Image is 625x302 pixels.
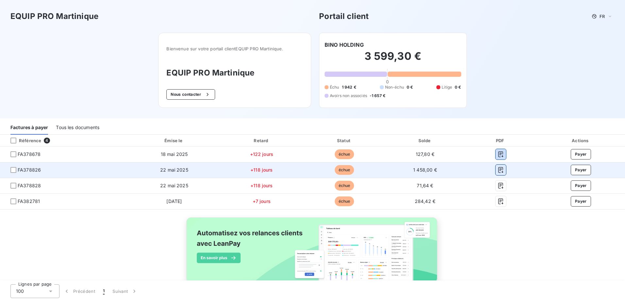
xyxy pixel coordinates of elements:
span: 0 [386,79,389,84]
span: +7 jours [253,198,271,204]
span: 18 mai 2025 [161,151,188,157]
button: Précédent [59,284,99,298]
button: Payer [571,149,591,159]
div: Tous les documents [56,121,99,135]
h3: EQUIP PRO Martinique [10,10,98,22]
span: 1 458,00 € [413,167,437,173]
div: Solde [387,137,464,144]
div: PDF [466,137,535,144]
div: Actions [538,137,624,144]
span: 71,64 € [417,183,433,188]
button: Payer [571,196,591,207]
span: FA378678 [18,151,41,158]
span: +118 jours [250,183,273,188]
span: FR [600,14,605,19]
span: 1 [103,288,105,294]
span: 100 [16,288,24,294]
span: Échu [330,84,339,90]
span: -1 657 € [370,93,385,99]
div: Référence [5,138,41,143]
div: Émise le [130,137,219,144]
button: Suivant [109,284,142,298]
span: 0 € [407,84,413,90]
div: Retard [221,137,302,144]
span: Non-échu [385,84,404,90]
h6: BINO HOLDING [325,41,364,49]
span: 127,80 € [416,151,434,157]
button: Payer [571,165,591,175]
span: Avoirs non associés [330,93,367,99]
div: Factures à payer [10,121,48,135]
span: 284,42 € [415,198,435,204]
h3: EQUIP PRO Martinique [166,67,303,79]
span: 0 € [455,84,461,90]
span: +118 jours [250,167,273,173]
button: Nous contacter [166,89,215,100]
span: échue [335,181,354,191]
button: 1 [99,284,109,298]
div: Statut [305,137,384,144]
span: échue [335,165,354,175]
span: FA378826 [18,167,41,173]
h2: 3 599,30 € [325,50,461,69]
button: Payer [571,180,591,191]
span: échue [335,149,354,159]
span: 1 942 € [342,84,356,90]
span: 22 mai 2025 [160,167,188,173]
span: 22 mai 2025 [160,183,188,188]
span: Litige [442,84,452,90]
span: +122 jours [250,151,274,157]
span: FA382781 [18,198,40,205]
span: Bienvenue sur votre portail client EQUIP PRO Martinique . [166,46,303,51]
span: échue [335,196,354,206]
span: 4 [44,138,50,143]
span: FA378828 [18,182,41,189]
img: banner [180,213,445,294]
span: [DATE] [166,198,182,204]
h3: Portail client [319,10,369,22]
